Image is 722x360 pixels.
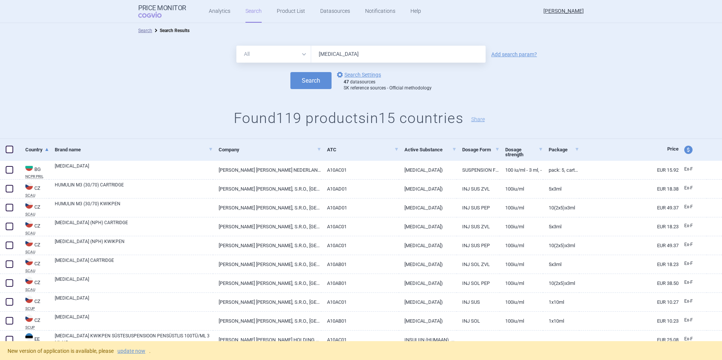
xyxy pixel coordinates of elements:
[344,79,432,91] div: datasources SK reference sources - Official methodology
[321,331,399,349] a: A10AC01
[25,288,49,292] abbr: SCAU — List of reimbursed medicinal products published by the State Institute for Drug Control, C...
[679,183,707,194] a: Ex-F
[579,180,679,198] a: EUR 18.38
[399,198,457,217] a: [MEDICAL_DATA])
[491,52,537,57] a: Add search param?
[684,185,693,191] span: Ex-factory price
[20,332,49,348] a: EEEE
[321,198,399,217] a: A10AD01
[457,217,500,236] a: INJ SUS ZVL
[55,276,213,289] a: [MEDICAL_DATA]
[684,317,693,323] span: Ex-factory price
[399,161,457,179] a: [MEDICAL_DATA])
[55,200,213,214] a: HUMULIN M3 (30/70) KWIKPEN
[399,255,457,274] a: [MEDICAL_DATA])
[25,220,33,228] img: Czech Republic
[25,250,49,254] abbr: SCAU — List of reimbursed medicinal products published by the State Institute for Drug Control, C...
[321,293,399,311] a: A10AC01
[213,180,321,198] a: [PERSON_NAME] [PERSON_NAME], S.R.O., [GEOGRAPHIC_DATA]
[684,336,693,342] span: Ex-factory price
[543,274,579,292] a: 10(2X5)X3ML
[152,27,190,34] li: Search Results
[20,200,49,216] a: CZCZSCAU
[399,236,457,255] a: [MEDICAL_DATA])
[404,140,457,159] a: Active Substance
[457,198,500,217] a: INJ SUS PEP
[321,161,399,179] a: A10AC01
[684,242,693,247] span: Ex-factory price
[543,255,579,274] a: 5X3ML
[25,163,33,171] img: Bulgaria
[500,236,543,255] a: 100IU/ML
[138,4,186,12] strong: Price Monitor
[457,255,500,274] a: INJ SOL ZVL
[25,201,33,209] img: Czech Republic
[579,255,679,274] a: EUR 18.23
[290,72,332,89] button: Search
[25,258,33,265] img: Czech Republic
[684,280,693,285] span: Ex-factory price
[543,312,579,330] a: 1X10ML
[213,161,321,179] a: [PERSON_NAME] [PERSON_NAME] NEDERLAND B.V, [GEOGRAPHIC_DATA]
[138,4,186,18] a: Price MonitorCOGVIO
[500,198,543,217] a: 100IU/ML
[25,333,33,341] img: Estonia
[20,257,49,273] a: CZCZSCAU
[457,236,500,255] a: INJ SUS PEP
[55,332,213,346] a: [MEDICAL_DATA] KWIKPEN SÜSTESUSPENSIOON PENSÜSTLIS 100TÜ/ML 3 ML N5
[684,223,693,228] span: Ex-factory price
[213,331,321,349] a: [PERSON_NAME] [PERSON_NAME] HOLDING LIMITED
[505,140,543,164] a: Dosage strength
[679,296,707,307] a: Ex-F
[500,312,543,330] a: 100IU/ML
[399,312,457,330] a: [MEDICAL_DATA])
[8,348,151,354] span: New version of application is available, please .
[500,180,543,198] a: 100IU/ML
[25,239,33,246] img: Czech Republic
[543,293,579,311] a: 1X10ML
[500,161,543,179] a: 100 IU/ml - 3 ml, -
[213,274,321,292] a: [PERSON_NAME] [PERSON_NAME], S.R.O., [GEOGRAPHIC_DATA]
[679,258,707,269] a: Ex-F
[399,293,457,311] a: [MEDICAL_DATA])
[321,236,399,255] a: A10AC01
[579,331,679,349] a: EUR 25.08
[457,293,500,311] a: INJ SUS
[55,238,213,252] a: [MEDICAL_DATA] (NPH) KWIKPEN
[579,293,679,311] a: EUR 10.27
[213,312,321,330] a: [PERSON_NAME] [PERSON_NAME], S.R.O., [GEOGRAPHIC_DATA]
[321,180,399,198] a: A10AD01
[579,312,679,330] a: EUR 10.23
[138,28,152,33] a: Search
[667,146,679,152] span: Price
[55,219,213,233] a: [MEDICAL_DATA] (NPH) CARTRIDGE
[55,140,213,159] a: Brand name
[684,204,693,209] span: Ex-factory price
[117,348,145,354] a: update now
[457,274,500,292] a: INJ SOL PEP
[579,198,679,217] a: EUR 49.37
[457,161,500,179] a: SUSPENSION FOR INJECTION
[457,180,500,198] a: INJ SUS ZVL
[543,161,579,179] a: Pack: 5, Cartridge, glass class I
[25,231,49,235] abbr: SCAU — List of reimbursed medicinal products published by the State Institute for Drug Control, C...
[679,239,707,251] a: Ex-F
[25,277,33,284] img: Czech Republic
[500,274,543,292] a: 100IU/ML
[160,28,190,33] strong: Search Results
[20,238,49,254] a: CZCZSCAU
[344,79,349,85] strong: 47
[55,295,213,308] a: [MEDICAL_DATA]
[327,140,399,159] a: ATC
[500,293,543,311] a: 100IU/ML
[20,219,49,235] a: CZCZSCAU
[457,312,500,330] a: INJ SOL
[213,198,321,217] a: [PERSON_NAME] [PERSON_NAME], S.R.O., [GEOGRAPHIC_DATA]
[25,295,33,303] img: Czech Republic
[55,257,213,271] a: [MEDICAL_DATA] CARTRIDGE
[25,326,49,329] abbr: SCUP — List of medicinal products and foods for special medical purposes used in institutional ca...
[543,180,579,198] a: 5X3ML
[679,315,707,326] a: Ex-F
[321,274,399,292] a: A10AB01
[462,140,500,159] a: Dosage Form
